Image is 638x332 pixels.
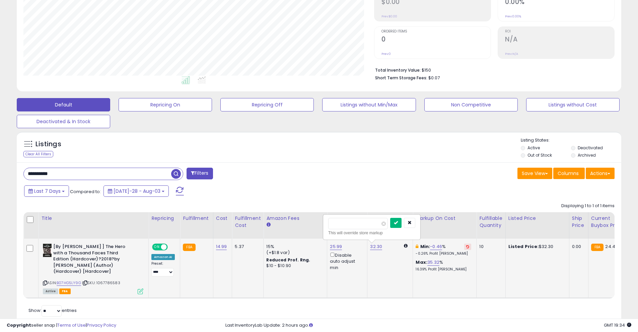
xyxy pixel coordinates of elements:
[416,267,471,272] p: 16.39% Profit [PERSON_NAME]
[479,215,502,229] div: Fulfillable Quantity
[328,230,415,236] div: This will override store markup
[59,288,71,294] span: FBA
[572,244,583,250] div: 0.00
[430,243,442,250] a: -0.46
[517,168,552,179] button: Save View
[416,244,471,256] div: %
[43,244,52,257] img: 51Kd3hTICGL._SL40_.jpg
[591,244,604,251] small: FBA
[508,244,564,250] div: $32.30
[375,75,427,81] b: Short Term Storage Fees:
[416,244,418,249] i: This overrides the store level min markup for this listing
[381,35,491,45] h2: 0
[505,52,518,56] small: Prev: N/A
[266,263,322,269] div: $10 - $10.90
[151,254,175,260] div: Amazon AI
[420,243,430,250] b: Min:
[266,215,324,222] div: Amazon Fees
[427,259,439,266] a: 35.32
[586,168,615,179] button: Actions
[416,215,474,222] div: Markup on Cost
[216,243,227,250] a: 14.99
[381,14,397,18] small: Prev: $0.00
[235,215,261,229] div: Fulfillment Cost
[521,137,621,144] p: Listing States:
[370,243,382,250] a: 32.30
[527,152,552,158] label: Out of Stock
[36,140,61,149] h5: Listings
[553,168,585,179] button: Columns
[151,215,177,222] div: Repricing
[114,188,160,194] span: [DATE]-28 - Aug-03
[103,185,169,197] button: [DATE]-28 - Aug-03
[235,244,258,250] div: 5.37
[24,185,69,197] button: Last 7 Days
[428,75,440,81] span: $0.07
[505,35,614,45] h2: N/A
[330,251,362,271] div: Disable auto adjust min
[7,322,116,329] div: seller snap | |
[561,203,615,209] div: Displaying 1 to 1 of 1 items
[413,212,477,239] th: The percentage added to the cost of goods (COGS) that forms the calculator for Min & Max prices.
[70,188,101,195] span: Compared to:
[216,215,229,222] div: Cost
[508,215,566,222] div: Listed Price
[28,307,77,314] span: Show: entries
[220,98,314,111] button: Repricing Off
[605,243,618,250] span: 24.48
[183,215,210,222] div: Fulfillment
[82,280,120,285] span: | SKU: 1067786583
[527,145,540,151] label: Active
[266,257,310,263] b: Reduced Prof. Rng.
[505,30,614,33] span: ROI
[578,145,603,151] label: Deactivated
[381,52,391,56] small: Prev: 0
[416,259,427,265] b: Max:
[23,151,53,157] div: Clear All Filters
[505,14,521,18] small: Prev: 0.00%
[151,261,175,276] div: Preset:
[17,115,110,128] button: Deactivated & In Stock
[43,244,143,293] div: ASIN:
[416,259,471,272] div: %
[381,30,491,33] span: Ordered Items
[591,215,626,229] div: Current Buybox Price
[266,250,322,256] div: (+$1.8 var)
[404,244,408,248] i: Calculated using Dynamic Max Price.
[43,288,58,294] span: All listings currently available for purchase on Amazon
[266,244,322,250] div: 15%
[7,322,31,328] strong: Copyright
[466,245,469,248] i: Revert to store-level Min Markup
[153,244,161,250] span: ON
[526,98,620,111] button: Listings without Cost
[558,170,579,177] span: Columns
[225,322,631,329] div: Last InventoryLab Update: 2 hours ago.
[53,244,135,276] b: [By [PERSON_NAME] ] The Hero with a Thousand Faces Third Edition (Hardcover)?2018?by [PERSON_NAME...
[375,66,610,74] li: $150
[187,168,213,179] button: Filters
[57,322,86,328] a: Terms of Use
[375,67,421,73] b: Total Inventory Value:
[424,98,518,111] button: Non Competitive
[479,244,500,250] div: 10
[416,251,471,256] p: -0.26% Profit [PERSON_NAME]
[57,280,81,286] a: B07HG5LY9G
[87,322,116,328] a: Privacy Policy
[119,98,212,111] button: Repricing On
[578,152,596,158] label: Archived
[17,98,110,111] button: Default
[330,243,342,250] a: 25.99
[167,244,178,250] span: OFF
[508,243,539,250] b: Listed Price:
[34,188,61,194] span: Last 7 Days
[572,215,585,229] div: Ship Price
[266,222,270,228] small: Amazon Fees.
[41,215,146,222] div: Title
[183,244,195,251] small: FBA
[604,322,631,328] span: 2025-08-11 19:34 GMT
[322,98,416,111] button: Listings without Min/Max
